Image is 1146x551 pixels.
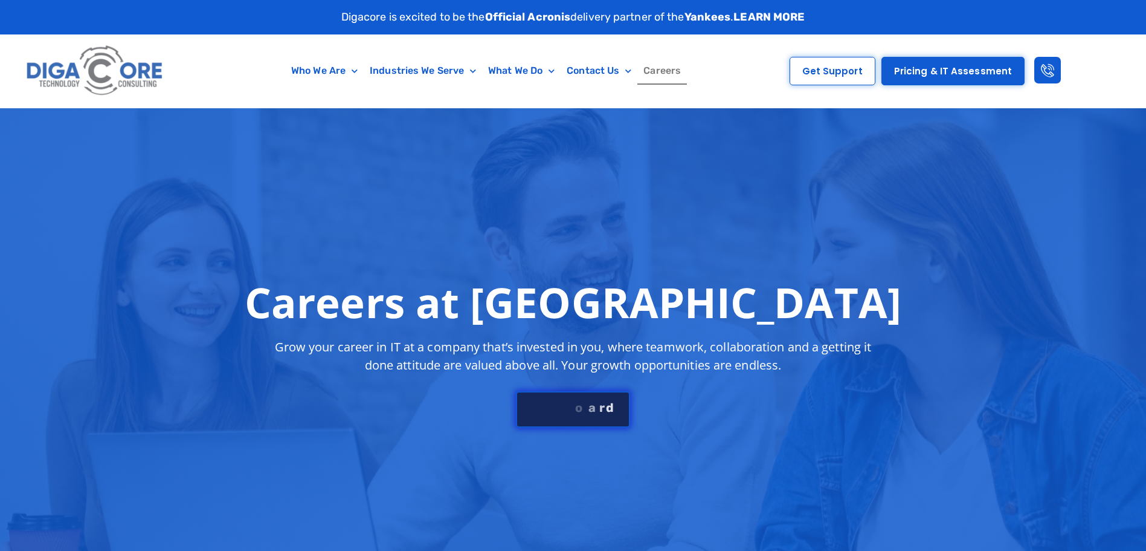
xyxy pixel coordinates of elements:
[881,57,1025,85] a: Pricing & IT Assessment
[245,278,901,326] h1: Careers at [GEOGRAPHIC_DATA]
[225,57,747,85] nav: Menu
[482,57,561,85] a: What We Do
[802,67,863,76] span: Get Support
[341,9,805,25] p: Digacore is excited to be the delivery partner of the .
[733,10,805,24] a: LEARN MORE
[684,10,731,24] strong: Yankees
[894,67,1012,76] span: Pricing & IT Assessment
[485,10,571,24] strong: Official Acronis
[23,41,167,102] img: Digacore logo 1
[264,338,883,374] p: Grow your career in IT at a company that’s invested in you, where teamwork, collaboration and a g...
[790,57,875,85] a: Get Support
[364,57,482,85] a: Industries We Serve
[588,402,596,414] span: a
[516,391,629,428] a: oard
[575,402,582,414] span: o
[599,402,605,414] span: r
[606,402,614,414] span: d
[561,57,637,85] a: Contact Us
[637,57,687,85] a: Careers
[285,57,364,85] a: Who We Are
